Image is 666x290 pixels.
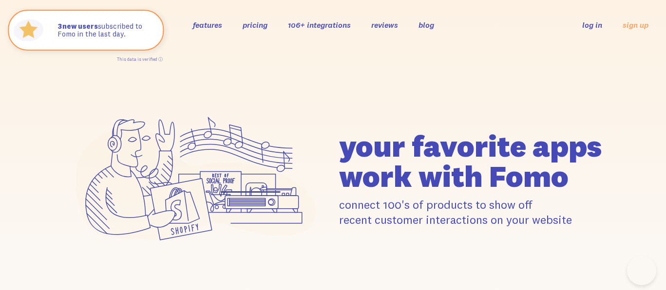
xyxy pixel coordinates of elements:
[419,20,434,30] a: blog
[339,131,602,191] h1: your favorite apps work with Fomo
[371,20,398,30] a: reviews
[59,21,100,31] strong: new users
[288,20,351,30] a: 106+ integrations
[13,13,48,48] img: Fomo
[59,22,155,38] p: subscribed to Fomo in the last day.
[627,256,656,285] iframe: Help Scout Beacon - Open
[193,20,222,30] a: features
[582,20,602,30] a: log in
[623,20,648,30] a: sign up
[59,22,64,31] span: 3
[339,197,602,227] p: connect 100's of products to show off recent customer interactions on your website
[243,20,267,30] a: pricing
[119,56,165,62] a: This data is verified ⓘ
